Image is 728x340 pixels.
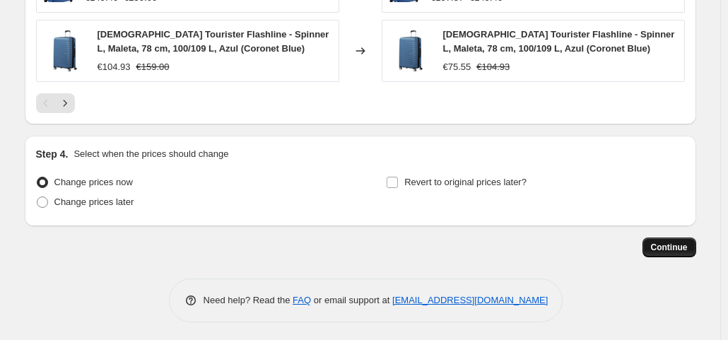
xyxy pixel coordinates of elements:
[404,177,527,187] span: Revert to original prices later?
[293,295,311,305] a: FAQ
[476,60,510,74] strike: €104.93
[98,60,131,74] div: €104.93
[651,242,688,253] span: Continue
[443,29,675,54] span: [DEMOGRAPHIC_DATA] Tourister Flashline - Spinner L, Maleta, 78 cm, 100/109 L, Azul (Coronet Blue)
[642,238,696,257] button: Continue
[54,197,134,207] span: Change prices later
[36,147,69,161] h2: Step 4.
[55,93,75,113] button: Next
[54,177,133,187] span: Change prices now
[392,295,548,305] a: [EMAIL_ADDRESS][DOMAIN_NAME]
[389,30,432,72] img: 51pB31FTqrL_80x.jpg
[74,147,228,161] p: Select when the prices should change
[311,295,392,305] span: or email support at
[44,30,86,72] img: 51pB31FTqrL_80x.jpg
[98,29,329,54] span: [DEMOGRAPHIC_DATA] Tourister Flashline - Spinner L, Maleta, 78 cm, 100/109 L, Azul (Coronet Blue)
[136,60,170,74] strike: €159.00
[204,295,293,305] span: Need help? Read the
[443,60,471,74] div: €75.55
[36,93,75,113] nav: Pagination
